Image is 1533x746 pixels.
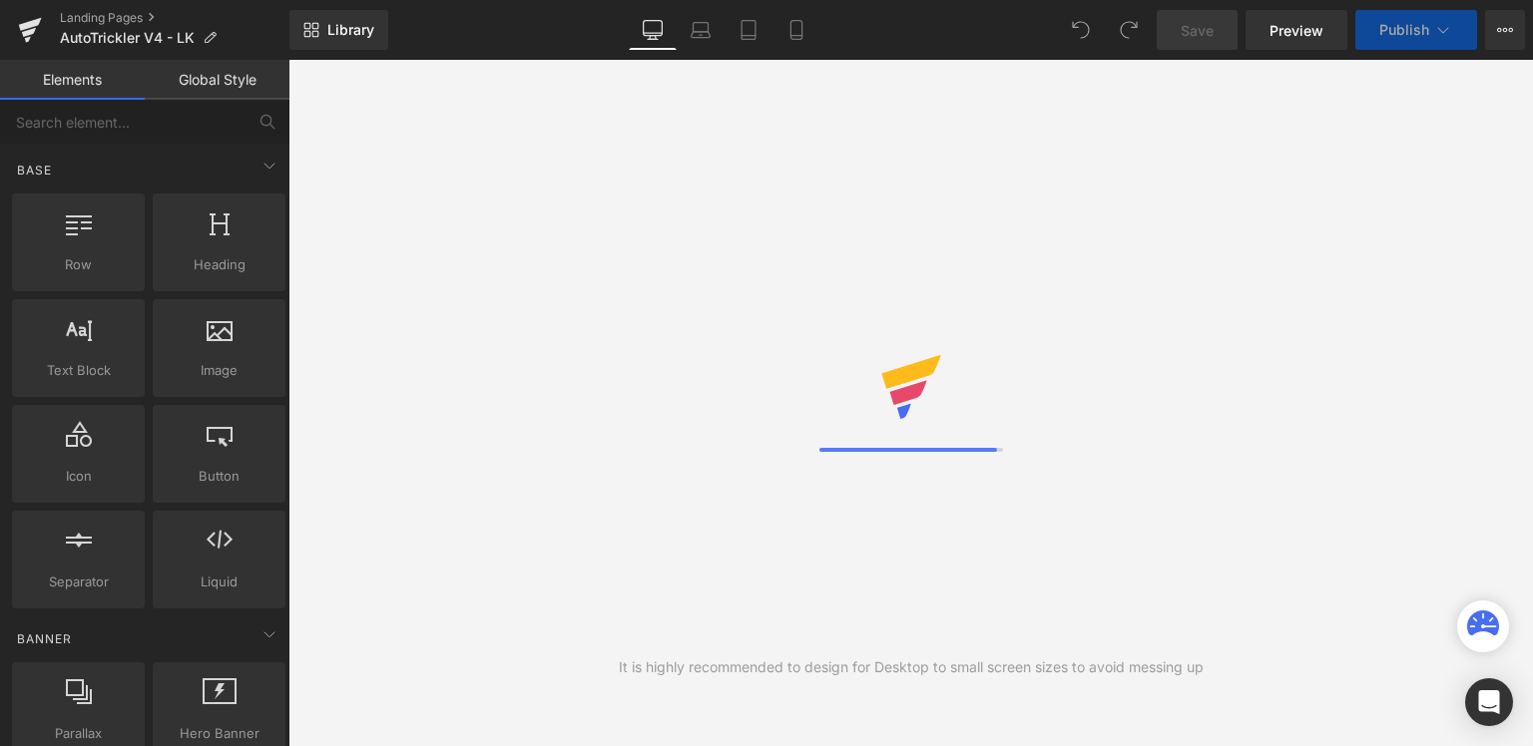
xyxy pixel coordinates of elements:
button: Undo [1061,10,1101,50]
span: Banner [15,629,74,648]
span: Text Block [18,360,139,381]
a: Global Style [145,60,289,100]
div: It is highly recommended to design for Desktop to small screen sizes to avoid messing up [619,656,1204,678]
a: Landing Pages [60,10,289,26]
span: Save [1181,20,1214,41]
span: Icon [18,466,139,487]
span: Row [18,254,139,275]
span: Hero Banner [159,723,279,744]
a: Desktop [629,10,677,50]
button: More [1485,10,1525,50]
span: Preview [1270,20,1323,41]
span: Image [159,360,279,381]
a: Mobile [772,10,820,50]
span: Button [159,466,279,487]
span: Liquid [159,571,279,592]
a: Preview [1246,10,1347,50]
button: Redo [1109,10,1149,50]
a: New Library [289,10,388,50]
a: Laptop [677,10,725,50]
span: Parallax [18,723,139,744]
span: Heading [159,254,279,275]
span: Separator [18,571,139,592]
span: Base [15,161,54,180]
a: Tablet [725,10,772,50]
span: Library [327,21,374,39]
div: Open Intercom Messenger [1465,678,1513,726]
span: Publish [1379,22,1429,38]
span: AutoTrickler V4 - LK [60,30,195,46]
button: Publish [1355,10,1477,50]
